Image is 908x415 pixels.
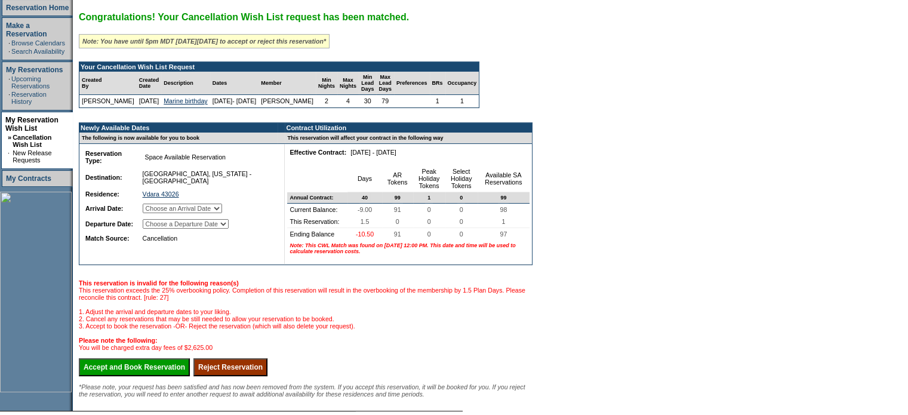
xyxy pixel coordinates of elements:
[8,149,11,164] td: ·
[499,216,507,228] span: 1
[359,72,377,95] td: Min Lead Days
[8,134,11,141] b: »
[143,151,228,163] span: Space Available Reservation
[347,165,381,192] td: Days
[161,72,210,95] td: Description
[445,72,479,95] td: Occupancy
[85,205,123,212] b: Arrival Date:
[79,279,525,351] span: This reservation exceeds the 25% overbooking policy. Completion of this reservation will result i...
[140,168,275,187] td: [GEOGRAPHIC_DATA], [US_STATE] - [GEOGRAPHIC_DATA]
[316,72,337,95] td: Min Nights
[376,95,394,107] td: 79
[79,95,137,107] td: [PERSON_NAME]
[8,75,10,90] td: ·
[143,190,179,198] a: Vdara 43026
[258,95,316,107] td: [PERSON_NAME]
[85,150,122,164] b: Reservation Type:
[85,235,129,242] b: Match Source:
[316,95,337,107] td: 2
[6,4,69,12] a: Reservation Home
[392,204,404,216] span: 91
[79,12,409,22] span: Congratulations! Your Cancellation Wish List request has been matched.
[359,95,377,107] td: 30
[392,228,404,240] span: 91
[287,204,347,216] td: Current Balance:
[353,228,376,240] span: -10.50
[285,123,532,133] td: Contract Utilization
[425,192,433,203] span: 1
[394,72,430,95] td: Preferences
[497,204,509,216] span: 98
[382,165,413,192] td: AR Tokens
[457,228,466,240] span: 0
[5,116,59,133] a: My Reservation Wish List
[425,228,433,240] span: 0
[13,134,51,148] a: Cancellation Wish List
[13,149,51,164] a: New Release Requests
[497,228,509,240] span: 97
[79,62,479,72] td: Your Cancellation Wish List Request
[478,165,530,192] td: Available SA Reservations
[210,95,259,107] td: [DATE]- [DATE]
[287,192,347,204] td: Annual Contract:
[79,133,278,144] td: The following is now available for you to book
[430,95,445,107] td: 1
[337,95,359,107] td: 4
[498,192,509,203] span: 99
[8,91,10,105] td: ·
[285,133,532,144] td: This reservation will affect your contract in the following way
[85,190,119,198] b: Residence:
[79,72,137,95] td: Created By
[193,358,267,376] input: Reject Reservation
[392,192,403,203] span: 99
[445,95,479,107] td: 1
[287,216,347,228] td: This Reservation:
[393,216,402,228] span: 0
[79,123,278,133] td: Newly Available Dates
[6,174,51,183] a: My Contracts
[337,72,359,95] td: Max Nights
[11,48,64,55] a: Search Availability
[79,383,525,398] span: *Please note, your request has been satisfied and has now been removed from the system. If you ac...
[11,39,65,47] a: Browse Calendars
[164,97,207,104] a: Marine birthday
[445,165,478,192] td: Select Holiday Tokens
[79,337,157,344] b: Please note the following:
[79,279,239,287] b: This reservation is invalid for the following reason(s)
[11,91,47,105] a: Reservation History
[258,72,316,95] td: Member
[85,174,122,181] b: Destination:
[355,204,374,216] span: -9.00
[140,232,275,244] td: Cancellation
[413,165,445,192] td: Peak Holiday Tokens
[376,72,394,95] td: Max Lead Days
[85,220,133,228] b: Departure Date:
[11,75,50,90] a: Upcoming Reservations
[359,192,370,203] span: 40
[290,149,346,156] b: Effective Contract:
[210,72,259,95] td: Dates
[457,192,465,203] span: 0
[425,204,433,216] span: 0
[287,228,347,240] td: Ending Balance
[350,149,396,156] nobr: [DATE] - [DATE]
[358,216,372,228] span: 1.5
[79,358,190,376] input: Accept and Book Reservation
[82,38,326,45] i: Note: You have until 5pm MDT [DATE][DATE] to accept or reject this reservation*
[137,95,162,107] td: [DATE]
[457,204,466,216] span: 0
[425,216,433,228] span: 0
[430,72,445,95] td: BRs
[6,21,47,38] a: Make a Reservation
[8,48,10,55] td: ·
[8,39,10,47] td: ·
[137,72,162,95] td: Created Date
[457,216,466,228] span: 0
[287,240,530,257] td: Note: This CWL Match was found on [DATE] 12:00 PM. This date and time will be used to calculate r...
[6,66,63,74] a: My Reservations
